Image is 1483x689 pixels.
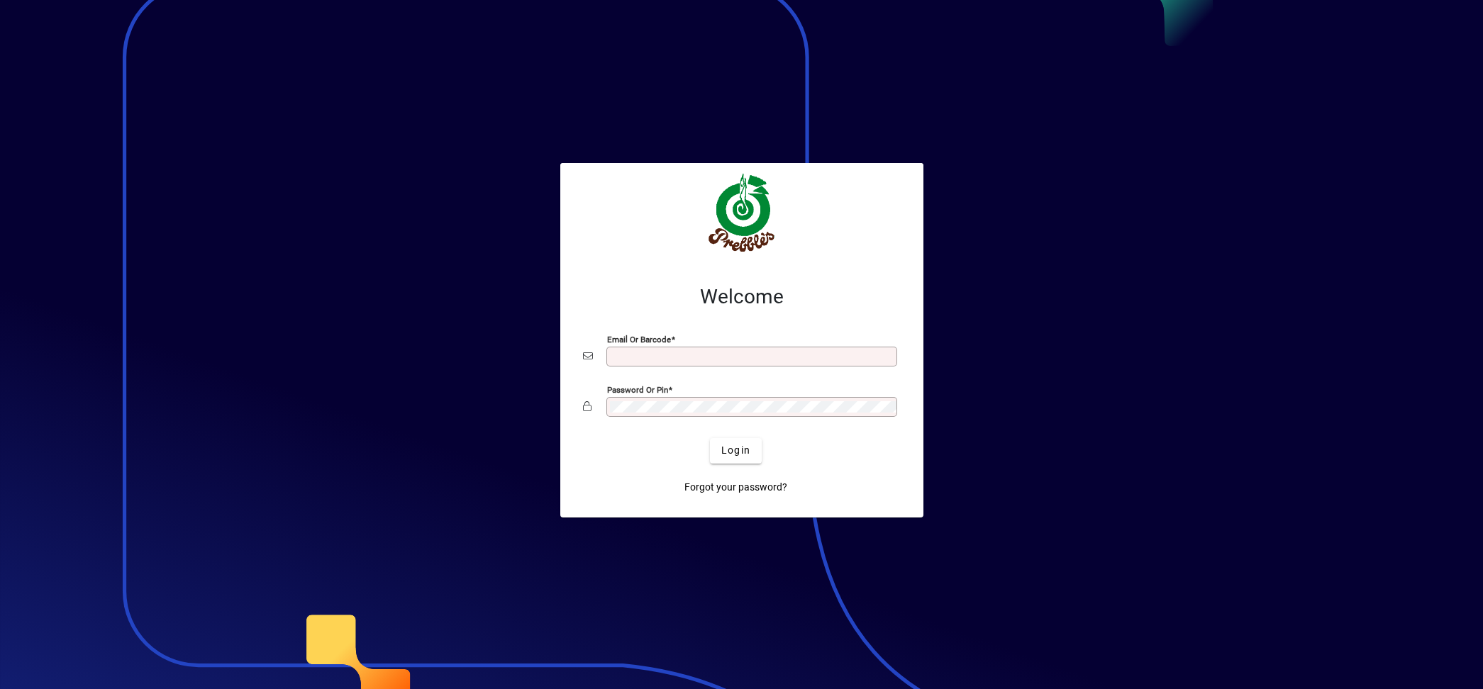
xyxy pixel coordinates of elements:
span: Forgot your password? [684,480,787,495]
h2: Welcome [583,285,901,309]
span: Login [721,443,750,458]
button: Login [710,438,762,464]
a: Forgot your password? [679,475,793,500]
mat-label: Password or Pin [607,384,668,394]
mat-label: Email or Barcode [607,334,671,344]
